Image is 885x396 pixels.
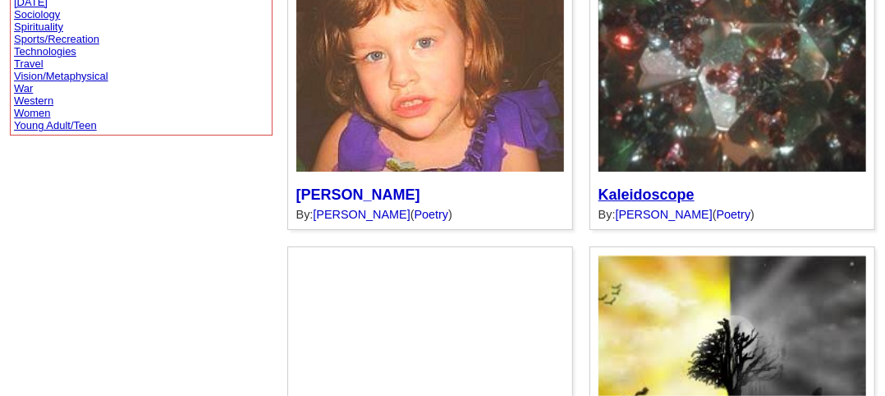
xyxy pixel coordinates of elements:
a: Sociology [14,8,60,21]
div: By: ( ) [598,208,866,221]
a: Spirituality [14,21,63,33]
a: Western [14,94,53,107]
a: Poetry [415,208,449,221]
a: Vision/Metaphysical [14,70,108,82]
a: Young Adult/Teen [14,119,97,131]
a: Sports/Recreation [14,33,99,45]
a: Technologies [14,45,76,58]
a: Kaleidoscope [598,186,695,203]
a: [PERSON_NAME] [616,208,713,221]
a: War [14,82,33,94]
a: [PERSON_NAME] [313,208,410,221]
a: Poetry [717,208,751,221]
div: By: ( ) [296,208,564,221]
a: Women [14,107,51,119]
a: Travel [14,58,44,70]
a: [PERSON_NAME] [296,186,420,203]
